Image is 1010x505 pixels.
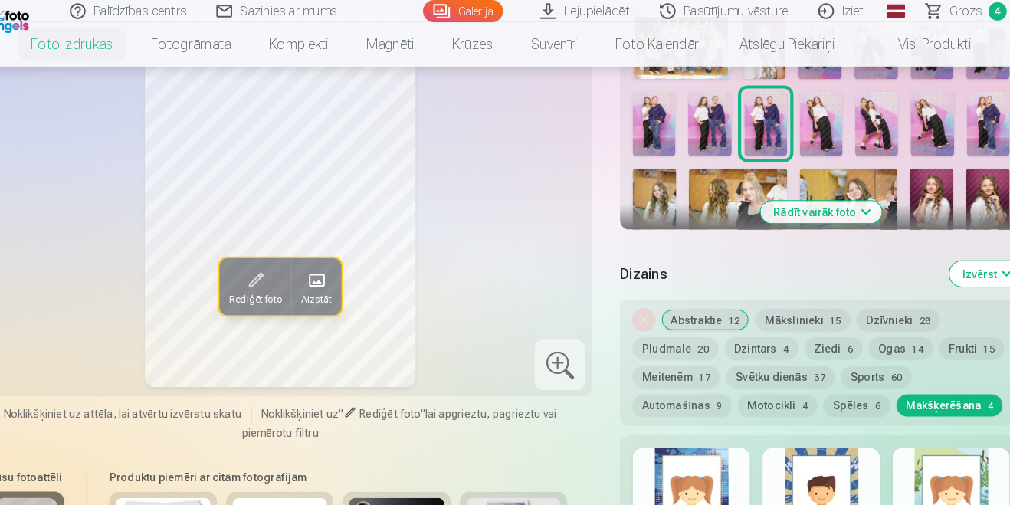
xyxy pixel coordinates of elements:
span: 6 [841,333,846,343]
a: Krūzes [440,21,516,64]
button: Makšķerēšana4 [888,382,991,403]
a: Foto kalendāri [598,21,718,64]
h6: Jūsu fotoattēli [9,454,83,470]
span: 17 [697,360,708,371]
button: Meitenēm17 [633,354,717,375]
span: 14 [903,333,914,343]
a: Magnēti [357,21,440,64]
button: Ziedi6 [799,326,855,348]
span: Rediģēt foto [369,395,428,407]
button: Frukti15 [930,326,992,348]
button: Sports60 [835,354,903,375]
button: Ogas14 [861,326,923,348]
a: Suvenīri [516,21,598,64]
span: " [428,395,432,407]
span: 15 [824,305,835,316]
a: Visi produkti [847,21,979,64]
span: " [349,395,353,407]
button: Automašīnas9 [633,382,729,403]
a: Atslēgu piekariņi [718,21,847,64]
button: Mākslinieki15 [752,299,844,320]
span: 28 [910,305,921,316]
span: Grozs [939,2,971,20]
span: Rediģēt foto [242,284,293,296]
button: Motocikli4 [735,382,812,403]
span: 4 [976,388,982,398]
span: Noklikšķiniet uz attēla, lai atvērtu izvērstu skatu [25,393,254,408]
span: 12 [726,305,736,316]
span: 15 [972,333,983,343]
button: Dzintars4 [722,326,793,348]
span: 4 [977,2,995,20]
button: Spēles6 [818,382,882,403]
span: 4 [779,333,784,343]
button: Abstraktie12 [661,299,746,320]
span: 20 [696,333,707,343]
a: Fotogrāmata [149,21,263,64]
button: Rediģēt foto [233,250,303,305]
span: Aizstāt [312,284,342,296]
button: Aizstāt [303,250,351,305]
button: Dzīvnieki28 [850,299,930,320]
button: Pludmale20 [633,326,716,348]
button: Svētku dienās37 [723,354,828,375]
span: 6 [867,388,873,398]
span: 37 [808,360,819,371]
span: 4 [797,388,802,398]
h6: Produktu piemēri ar citām fotogrāfijām [120,454,575,470]
img: /fa1 [6,6,53,32]
span: Noklikšķiniet uz [274,395,349,407]
button: Izvērst [939,253,1010,277]
a: Komplekti [263,21,357,64]
a: Foto izdrukas [32,21,149,64]
span: 9 [714,388,720,398]
h5: Dizains [621,254,927,276]
button: Rādīt vairāk foto [757,195,874,216]
span: 60 [883,360,894,371]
